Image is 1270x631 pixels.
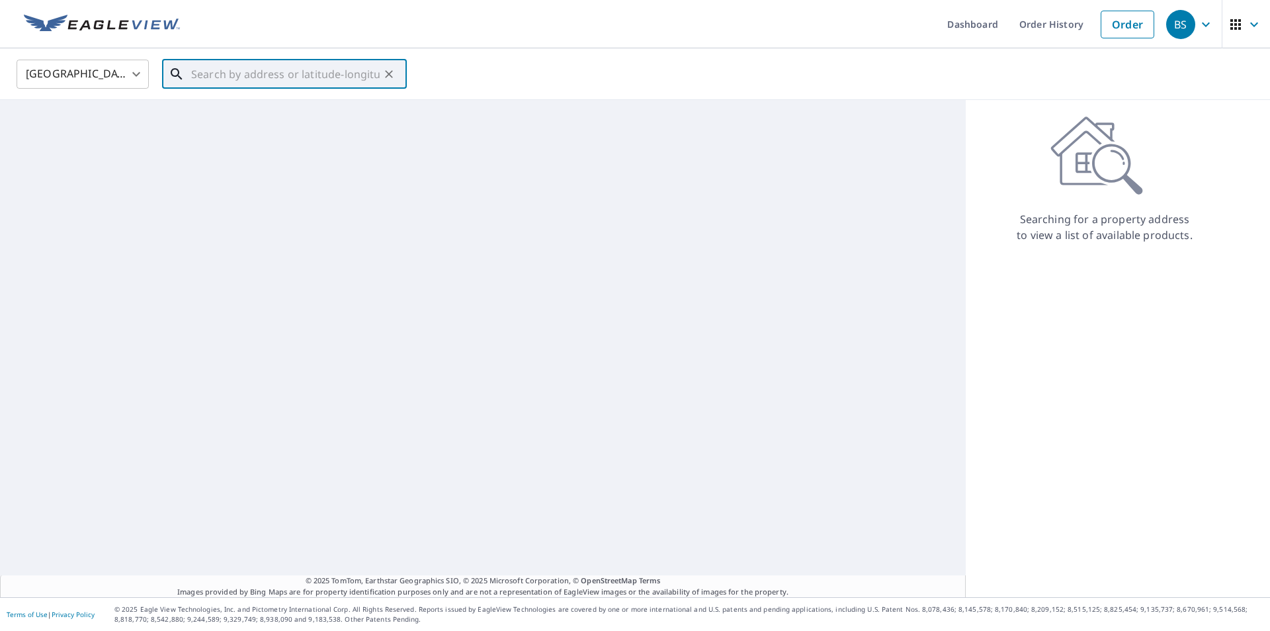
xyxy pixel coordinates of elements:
p: Searching for a property address to view a list of available products. [1016,211,1193,243]
a: Terms of Use [7,610,48,619]
a: Order [1101,11,1154,38]
input: Search by address or latitude-longitude [191,56,380,93]
img: EV Logo [24,15,180,34]
p: © 2025 Eagle View Technologies, Inc. and Pictometry International Corp. All Rights Reserved. Repo... [114,605,1263,624]
a: OpenStreetMap [581,575,636,585]
p: | [7,610,95,618]
button: Clear [380,65,398,83]
div: [GEOGRAPHIC_DATA] [17,56,149,93]
a: Terms [639,575,661,585]
span: © 2025 TomTom, Earthstar Geographics SIO, © 2025 Microsoft Corporation, © [306,575,661,587]
a: Privacy Policy [52,610,95,619]
div: BS [1166,10,1195,39]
